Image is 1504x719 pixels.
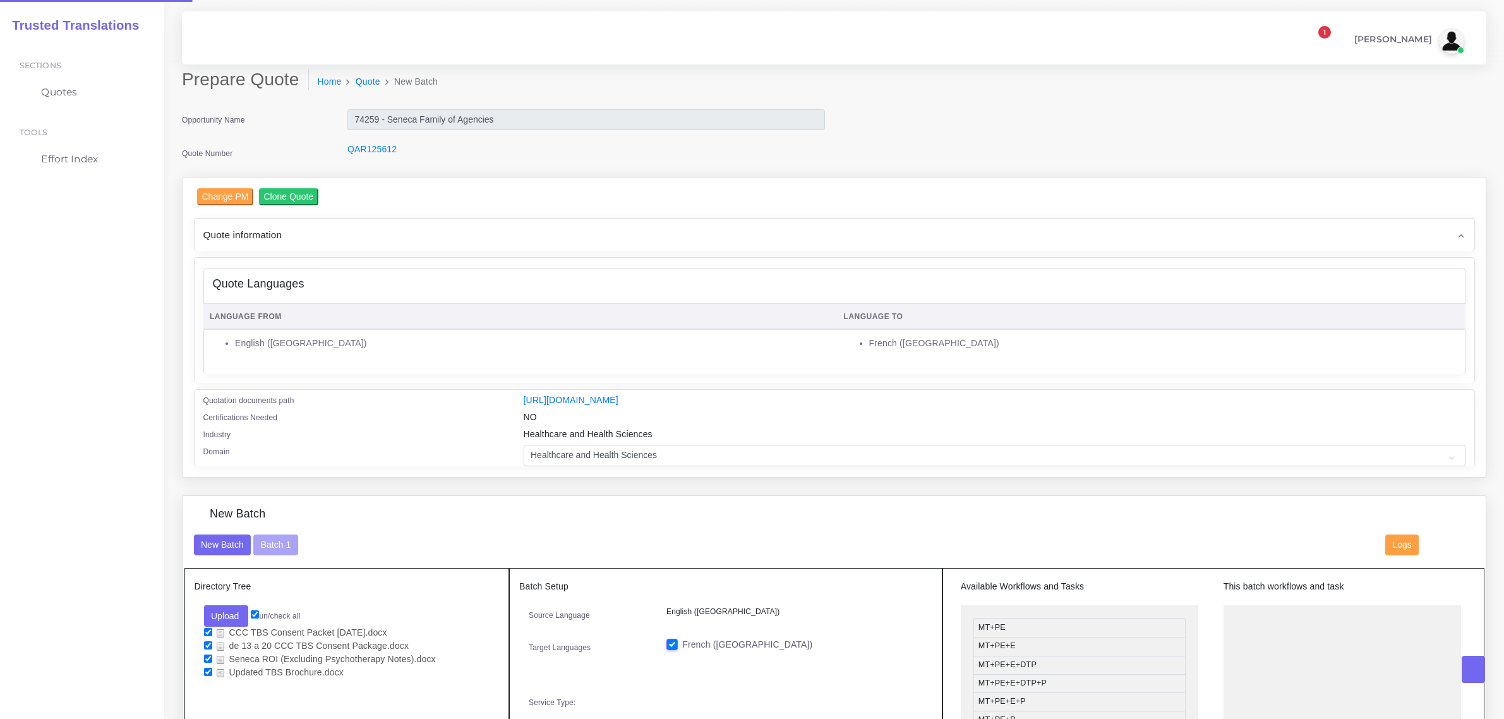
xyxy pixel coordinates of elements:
a: de 13 a 20 CCC TBS Consent Package.docx [212,640,414,652]
a: [URL][DOMAIN_NAME] [524,395,618,405]
a: 1 [1307,33,1329,50]
a: New Batch [194,539,251,549]
h5: Available Workflows and Tasks [961,581,1198,592]
label: Certifications Needed [203,412,278,423]
a: [PERSON_NAME]avatar [1348,28,1469,54]
a: Effort Index [9,146,155,172]
li: MT+PE+E+DTP [973,656,1186,675]
h5: Directory Tree [195,581,500,592]
input: Clone Quote [259,188,319,205]
span: Sections [20,61,61,70]
span: Logs [1393,540,1412,550]
a: Batch 1 [253,539,298,549]
div: Quote information [195,219,1474,251]
label: Target Languages [529,642,591,653]
label: Domain [203,446,230,457]
label: Quote Number [182,148,232,159]
h2: Prepare Quote [182,69,309,90]
input: Change PM [197,188,254,205]
label: Quotation documents path [203,395,294,406]
label: un/check all [251,610,300,622]
span: Tools [20,128,48,137]
a: Quote [356,75,380,88]
li: MT+PE+E+P [973,692,1186,711]
a: Home [318,75,342,88]
label: Opportunity Name [182,114,245,126]
label: French ([GEOGRAPHIC_DATA]) [682,638,812,651]
span: Quotes [41,85,77,99]
a: Updated TBS Brochure.docx [212,667,348,679]
label: Service Type: [529,697,575,708]
a: Seneca ROI (Excluding Psychotherapy Notes).docx [212,653,440,665]
li: New Batch [380,75,438,88]
a: Quotes [9,79,155,106]
h4: New Batch [210,507,265,521]
button: New Batch [194,535,251,556]
span: Quote information [203,227,282,242]
p: English ([GEOGRAPHIC_DATA]) [666,605,923,619]
button: Upload [204,605,249,627]
img: avatar [1439,28,1464,54]
h5: This batch workflows and task [1224,581,1461,592]
li: MT+PE+E [973,637,1186,656]
span: 1 [1318,26,1331,39]
a: QAR125612 [347,144,397,154]
li: MT+PE+E+DTP+P [973,674,1186,693]
h2: Trusted Translations [3,18,139,33]
li: French ([GEOGRAPHIC_DATA]) [869,337,1459,350]
div: NO [514,411,1475,428]
label: Source Language [529,610,590,621]
li: English ([GEOGRAPHIC_DATA]) [235,337,831,350]
div: Healthcare and Health Sciences [514,428,1475,445]
th: Language To [837,304,1465,330]
span: [PERSON_NAME] [1354,35,1432,44]
button: Logs [1385,535,1419,556]
li: MT+PE [973,618,1186,637]
a: CCC TBS Consent Packet [DATE].docx [212,627,392,639]
h4: Quote Languages [213,277,304,291]
a: Trusted Translations [3,15,139,36]
label: Industry [203,429,231,440]
input: un/check all [251,610,259,619]
th: Language From [203,304,838,330]
span: Effort Index [41,152,98,166]
h5: Batch Setup [519,581,932,592]
button: Batch 1 [253,535,298,556]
